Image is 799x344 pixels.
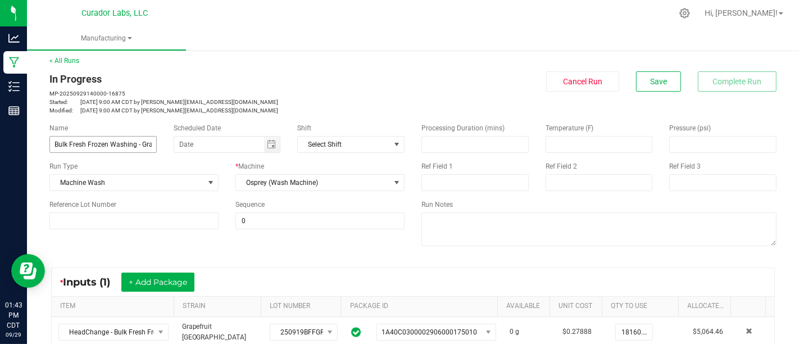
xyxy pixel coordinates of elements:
[49,71,405,87] div: In Progress
[698,71,777,92] button: Complete Run
[50,175,204,191] span: Machine Wash
[563,77,602,86] span: Cancel Run
[27,27,186,51] a: Manufacturing
[8,57,20,68] inline-svg: Manufacturing
[60,302,169,311] a: ITEMSortable
[8,105,20,116] inline-svg: Reports
[174,124,221,132] span: Scheduled Date
[8,81,20,92] inline-svg: Inventory
[59,324,154,340] span: HeadChange - Bulk Fresh Frozen - XO - Grapefruit [GEOGRAPHIC_DATA]
[611,302,674,311] a: QTY TO USESortable
[506,302,545,311] a: AVAILABLESortable
[546,124,594,132] span: Temperature (F)
[350,302,493,311] a: PACKAGE IDSortable
[49,106,80,115] span: Modified:
[81,8,148,18] span: Curador Labs, LLC
[49,57,79,65] a: < All Runs
[297,136,405,153] span: NO DATA FOUND
[174,137,264,152] input: Date
[270,324,323,340] span: 250919BFFGRPFRTDRBN
[705,8,778,17] span: Hi, [PERSON_NAME]!
[650,77,667,86] span: Save
[49,106,405,115] p: [DATE] 9:00 AM CDT by [PERSON_NAME][EMAIL_ADDRESS][DOMAIN_NAME]
[739,302,761,311] a: Sortable
[11,254,45,288] iframe: Resource center
[8,33,20,44] inline-svg: Analytics
[713,77,762,86] span: Complete Run
[510,328,514,336] span: 0
[5,300,22,331] p: 01:43 PM CDT
[298,137,390,152] span: Select Shift
[58,324,169,341] span: NO DATA FOUND
[421,162,453,170] span: Ref Field 1
[183,302,256,311] a: STRAINSortable
[351,325,361,339] span: In Sync
[270,302,337,311] a: LOT NUMBERSortable
[63,276,121,288] span: Inputs (1)
[678,8,692,19] div: Manage settings
[562,328,592,336] span: $0.27888
[49,98,80,106] span: Started:
[235,201,265,209] span: Sequence
[264,137,280,152] span: Toggle calendar
[121,273,194,292] button: + Add Package
[546,71,619,92] button: Cancel Run
[49,98,405,106] p: [DATE] 9:00 AM CDT by [PERSON_NAME][EMAIL_ADDRESS][DOMAIN_NAME]
[238,162,264,170] span: Machine
[27,34,186,43] span: Manufacturing
[297,124,311,132] span: Shift
[182,323,247,341] span: Grapefruit [GEOGRAPHIC_DATA]
[559,302,597,311] a: Unit CostSortable
[49,89,405,98] p: MP-20250929140000-16875
[376,324,496,341] span: NO DATA FOUND
[421,124,505,132] span: Processing Duration (mins)
[693,328,723,336] span: $5,064.46
[546,162,577,170] span: Ref Field 2
[636,71,681,92] button: Save
[669,162,701,170] span: Ref Field 3
[5,331,22,339] p: 09/29
[688,302,727,311] a: Allocated CostSortable
[515,328,519,336] span: g
[49,201,116,209] span: Reference Lot Number
[421,201,453,209] span: Run Notes
[236,175,390,191] span: Osprey (Wash Machine)
[382,328,477,336] span: 1A40C0300002906000175010
[49,161,78,171] span: Run Type
[49,124,68,132] span: Name
[669,124,711,132] span: Pressure (psi)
